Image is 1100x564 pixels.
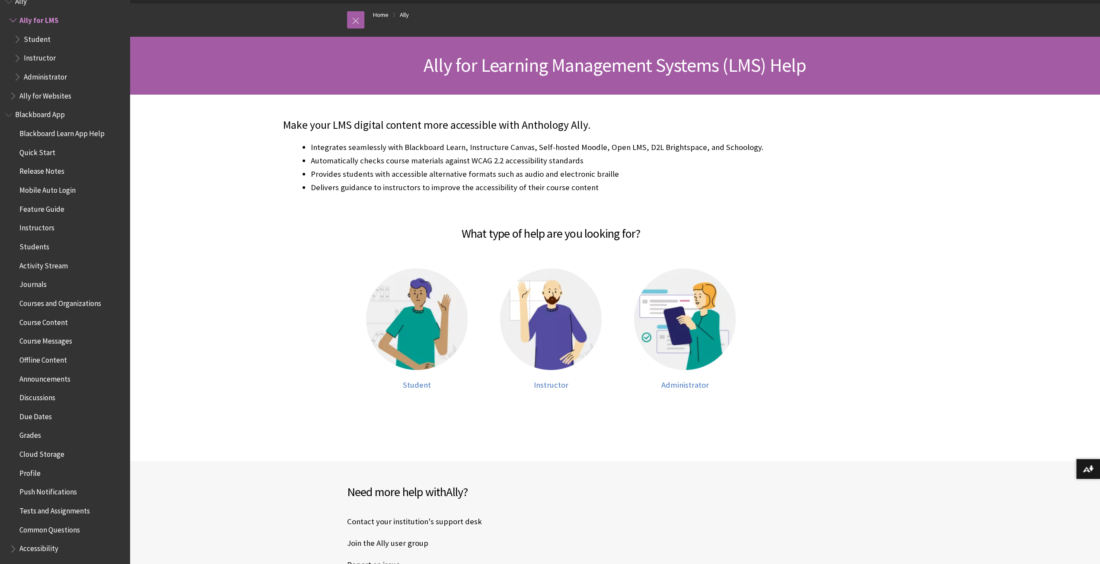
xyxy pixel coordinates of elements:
a: Student Student [359,268,475,390]
li: Automatically checks course materials against WCAG 2.2 accessibility standards [311,155,819,167]
span: Journals [19,277,47,289]
span: Feature Guide [19,202,64,213]
span: Mobile Auto Login [19,183,76,194]
span: Instructors [19,221,54,233]
span: Activity Stream [19,258,68,270]
h2: Need more help with ? [347,483,615,501]
span: Push Notifications [19,485,77,497]
img: Instructor [500,268,602,370]
span: Ally for LMS [19,13,58,25]
a: Contact your institution's support desk [347,515,482,528]
span: Ally for Learning Management Systems (LMS) Help [424,53,806,77]
li: Provides students with accessible alternative formats such as audio and electronic braille [311,168,819,180]
span: Offline Content [19,353,67,364]
span: Grades [19,428,41,440]
span: Tests and Assignments [19,503,90,515]
span: Release Notes [19,164,64,176]
img: Student [366,268,468,370]
span: Accessibility [19,542,58,553]
span: Profile [19,466,41,478]
span: Quick Start [19,145,55,157]
span: Announcements [19,372,70,383]
span: Administrator [24,70,67,81]
span: Due Dates [19,409,52,421]
span: Cloud Storage [19,447,64,459]
span: Administrator [661,380,709,390]
p: Make your LMS digital content more accessible with Anthology Ally. [283,118,819,133]
span: Instructor [24,51,56,63]
a: Administrator Administrator [627,268,743,390]
li: Delivers guidance to instructors to improve the accessibility of their course content [311,182,819,206]
h2: What type of help are you looking for? [283,214,819,242]
span: Blackboard Learn App Help [19,126,105,138]
a: Ally [400,10,409,20]
span: Ally for Websites [19,89,71,100]
span: Discussions [19,390,55,402]
span: Ally [446,484,463,500]
span: Student [403,380,431,390]
span: Blackboard App [15,108,65,119]
span: Course Messages [19,334,72,345]
span: Student [24,32,51,44]
a: Join the Ally user group [347,537,428,550]
span: Instructor [534,380,568,390]
span: Course Content [19,315,68,327]
span: Common Questions [19,523,80,534]
span: Courses and Organizations [19,296,101,308]
img: Administrator [634,268,736,370]
a: Instructor Instructor [493,268,609,390]
a: Home [373,10,389,20]
span: Students [19,239,49,251]
li: Integrates seamlessly with Blackboard Learn, Instructure Canvas, Self-hosted Moodle, Open LMS, D2... [311,141,819,153]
